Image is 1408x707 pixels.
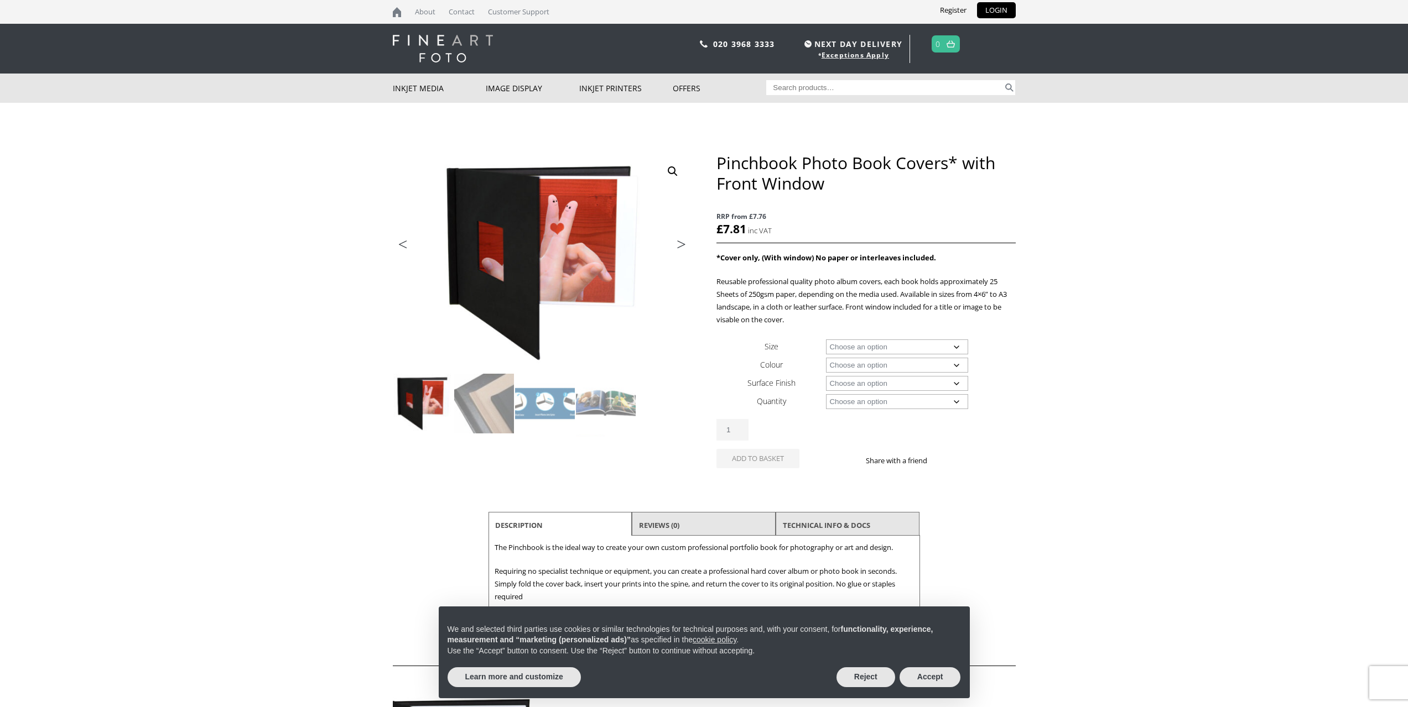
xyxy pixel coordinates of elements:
[673,74,766,103] a: Offers
[495,515,543,535] a: Description
[393,74,486,103] a: Inkjet Media
[716,449,799,468] button: Add to basket
[804,40,812,48] img: time.svg
[486,74,579,103] a: Image Display
[716,153,1015,193] h1: Pinchbook Photo Book Covers* with Front Window
[448,625,933,645] strong: functionality, experience, measurement and “marketing (personalized ads)”
[716,275,1015,326] p: Reusable professional quality photo album covers, each book holds approximately 25 Sheets of 250g...
[579,74,673,103] a: Inkjet Printers
[967,456,976,465] img: email sharing button
[802,38,902,50] span: NEXT DAY DELIVERY
[454,374,514,433] img: Pinchbook Photo Book Covers* with Front Window - Image 2
[936,36,941,52] a: 0
[576,434,636,494] img: Pinchbook Photo Book Covers* with Front Window - Image 8
[947,40,955,48] img: basket.svg
[495,541,914,554] p: The Pinchbook is the ideal way to create your own custom professional portfolio book for photogra...
[663,161,683,181] a: View full-screen image gallery
[747,378,796,388] label: Surface Finish
[393,153,692,373] img: Pinchbook Photo Book Covers* with Front Window
[393,35,493,62] img: logo-white.svg
[941,456,949,465] img: facebook sharing button
[837,667,895,687] button: Reject
[693,635,736,644] a: cookie policy
[716,221,746,237] bdi: 7.81
[430,598,979,707] div: Notice
[765,341,778,352] label: Size
[716,221,723,237] span: £
[1003,80,1016,95] button: Search
[393,648,1016,666] h2: Related products
[766,80,1003,95] input: Search products…
[393,374,453,433] img: Pinchbook Photo Book Covers* with Front Window
[448,624,961,646] p: We and selected third parties use cookies or similar technologies for technical purposes and, wit...
[757,396,786,406] label: Quantity
[448,667,581,687] button: Learn more and customize
[822,50,889,60] a: Exceptions Apply
[716,210,1015,223] span: RRP from £7.76
[454,434,514,494] img: Pinchbook Photo Book Covers* with Front Window - Image 6
[639,515,679,535] a: Reviews (0)
[448,646,961,657] p: Use the “Accept” button to consent. Use the “Reject” button to continue without accepting.
[932,2,975,18] a: Register
[716,253,936,263] strong: *Cover only, (With window) No paper or interleaves included.
[576,374,636,433] img: Pinchbook Photo Book Covers* with Front Window - Image 4
[716,419,749,441] input: Product quantity
[954,456,963,465] img: twitter sharing button
[977,2,1016,18] a: LOGIN
[713,39,775,49] a: 020 3968 3333
[900,667,961,687] button: Accept
[393,434,453,494] img: Pinchbook Photo Book Covers* with Front Window - Image 5
[700,40,708,48] img: phone.svg
[783,515,870,535] a: TECHNICAL INFO & DOCS
[515,434,575,494] img: Pinchbook Photo Book Covers* with Front Window - Image 7
[760,359,783,370] label: Colour
[495,566,897,601] span: Requiring no specialist technique or equipment, you can create a professional hard cover album or...
[515,374,575,433] img: Pinchbook Photo Book Covers* with Front Window - Image 3
[866,454,941,467] p: Share with a friend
